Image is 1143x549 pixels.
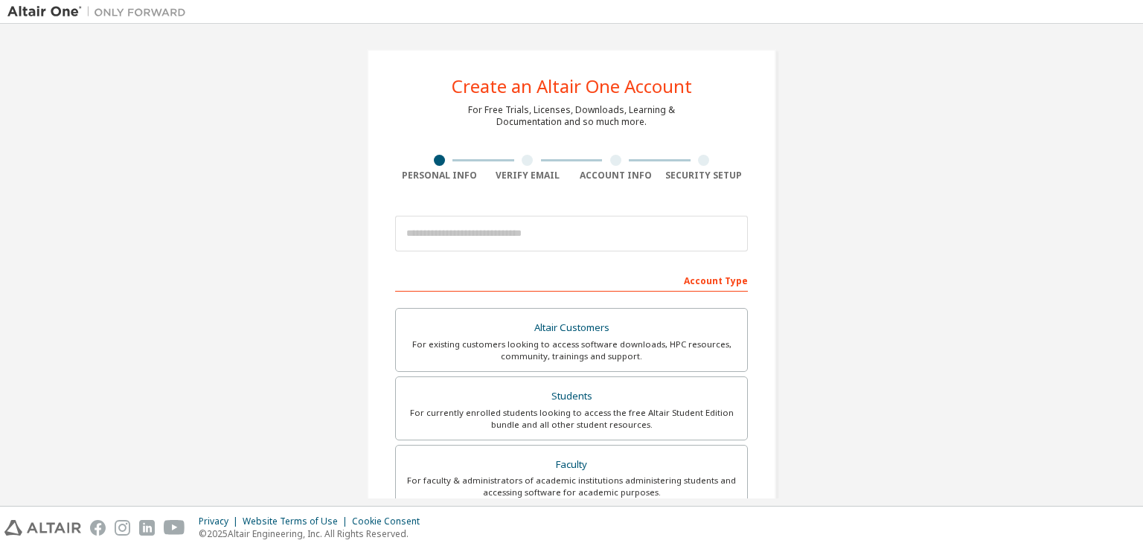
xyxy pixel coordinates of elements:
[405,475,738,498] div: For faculty & administrators of academic institutions administering students and accessing softwa...
[164,520,185,536] img: youtube.svg
[405,407,738,431] div: For currently enrolled students looking to access the free Altair Student Edition bundle and all ...
[7,4,193,19] img: Altair One
[405,455,738,475] div: Faculty
[468,104,675,128] div: For Free Trials, Licenses, Downloads, Learning & Documentation and so much more.
[405,318,738,338] div: Altair Customers
[139,520,155,536] img: linkedin.svg
[199,516,243,527] div: Privacy
[352,516,429,527] div: Cookie Consent
[571,170,660,182] div: Account Info
[405,338,738,362] div: For existing customers looking to access software downloads, HPC resources, community, trainings ...
[660,170,749,182] div: Security Setup
[405,386,738,407] div: Students
[395,268,748,292] div: Account Type
[199,527,429,540] p: © 2025 Altair Engineering, Inc. All Rights Reserved.
[90,520,106,536] img: facebook.svg
[484,170,572,182] div: Verify Email
[115,520,130,536] img: instagram.svg
[4,520,81,536] img: altair_logo.svg
[395,170,484,182] div: Personal Info
[243,516,352,527] div: Website Terms of Use
[452,77,692,95] div: Create an Altair One Account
